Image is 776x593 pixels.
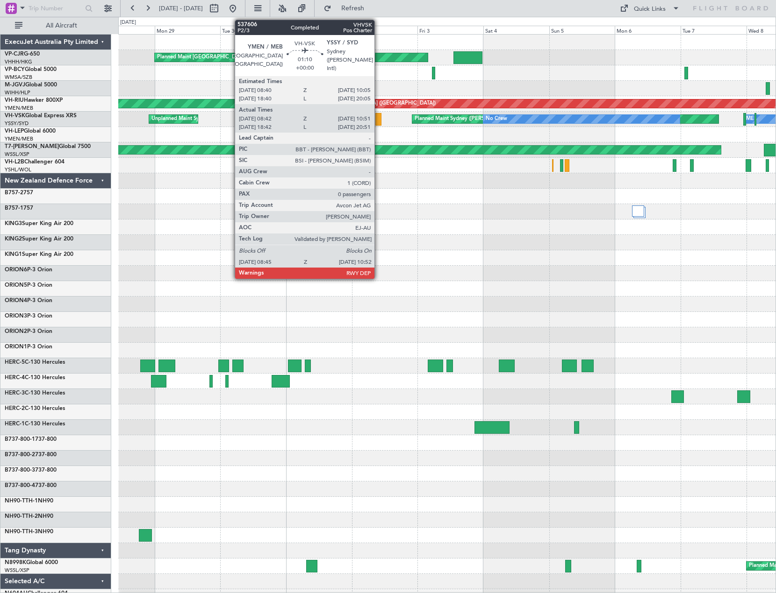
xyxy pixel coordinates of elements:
[5,205,23,211] span: B757-1
[615,26,681,34] div: Mon 6
[5,452,35,458] span: B737-800-2
[5,252,73,257] a: KING1Super King Air 200
[417,26,483,34] div: Fri 3
[5,567,29,574] a: WSSL/XSP
[5,514,38,519] span: NH90-TTH-2
[5,421,65,427] a: HERC-1C-130 Hercules
[5,236,73,242] a: KING2Super King Air 200
[5,375,65,381] a: HERC-4C-130 Hercules
[5,221,73,226] a: KING3Super King Air 200
[5,51,24,57] span: VP-CJR
[220,26,286,34] div: Tue 30
[159,4,203,13] span: [DATE] - [DATE]
[5,329,27,334] span: ORION2
[5,98,63,103] a: VH-RIUHawker 800XP
[483,26,549,34] div: Sat 4
[5,437,35,442] span: B737-800-1
[5,329,52,334] a: ORION2P-3 Orion
[5,313,27,319] span: ORION3
[319,1,375,16] button: Refresh
[615,1,684,16] button: Quick Links
[287,19,303,27] div: [DATE]
[5,483,35,488] span: B737-800-4
[5,51,40,57] a: VP-CJRG-650
[415,112,523,126] div: Planned Maint Sydney ([PERSON_NAME] Intl)
[5,120,29,127] a: YSSY/SYD
[5,159,65,165] a: VH-L2BChallenger 604
[5,344,52,350] a: ORION1P-3 Orion
[333,5,373,12] span: Refresh
[5,221,22,226] span: KING3
[5,74,32,81] a: WMSA/SZB
[5,406,25,411] span: HERC-2
[5,82,25,88] span: M-JGVJ
[5,267,27,273] span: ORION6
[746,112,757,126] div: MEL
[5,166,31,173] a: YSHL/WOL
[5,205,33,211] a: B757-1757
[5,89,30,96] a: WIHH/HLP
[5,467,57,473] a: B737-800-3737-800
[5,467,35,473] span: B737-800-3
[5,128,24,134] span: VH-LEP
[5,159,24,165] span: VH-L2B
[5,113,77,119] a: VH-VSKGlobal Express XRS
[5,144,59,149] span: T7-[PERSON_NAME]
[10,18,101,33] button: All Aircraft
[5,98,24,103] span: VH-RIU
[5,67,57,72] a: VP-BCYGlobal 5000
[5,406,65,411] a: HERC-2C-130 Hercules
[5,375,25,381] span: HERC-4
[5,313,52,319] a: ORION3P-3 Orion
[5,514,53,519] a: NH90-TTH-2NH90
[5,58,32,65] a: VHHH/HKG
[5,360,25,365] span: HERC-5
[5,190,33,196] a: B757-2757
[5,560,58,565] a: N8998KGlobal 6000
[5,498,53,504] a: NH90-TTH-1NH90
[5,105,33,112] a: YMEN/MEB
[151,112,266,126] div: Unplanned Maint Sydney ([PERSON_NAME] Intl)
[549,26,615,34] div: Sun 5
[5,452,57,458] a: B737-800-2737-800
[286,26,352,34] div: Wed 1
[5,344,27,350] span: ORION1
[5,252,22,257] span: KING1
[155,26,221,34] div: Mon 29
[5,67,25,72] span: VP-BCY
[5,282,27,288] span: ORION5
[5,135,33,142] a: YMEN/MEB
[5,529,53,535] a: NH90-TTH-3NH90
[5,529,38,535] span: NH90-TTH-3
[29,1,82,15] input: Trip Number
[5,236,22,242] span: KING2
[634,5,666,14] div: Quick Links
[5,390,25,396] span: HERC-3
[681,26,747,34] div: Tue 7
[5,437,57,442] a: B737-800-1737-800
[5,298,27,304] span: ORION4
[5,82,57,88] a: M-JGVJGlobal 5000
[5,390,65,396] a: HERC-3C-130 Hercules
[5,298,52,304] a: ORION4P-3 Orion
[5,282,52,288] a: ORION5P-3 Orion
[5,113,25,119] span: VH-VSK
[5,560,26,565] span: N8998K
[5,190,23,196] span: B757-2
[120,19,136,27] div: [DATE]
[157,50,313,64] div: Planned Maint [GEOGRAPHIC_DATA] ([GEOGRAPHIC_DATA] Intl)
[288,97,436,111] div: Planned Maint [GEOGRAPHIC_DATA] ([GEOGRAPHIC_DATA])
[5,267,52,273] a: ORION6P-3 Orion
[5,483,57,488] a: B737-800-4737-800
[5,360,65,365] a: HERC-5C-130 Hercules
[5,498,38,504] span: NH90-TTH-1
[352,26,418,34] div: Thu 2
[24,22,99,29] span: All Aircraft
[5,128,56,134] a: VH-LEPGlobal 6000
[5,151,29,158] a: WSSL/XSP
[5,144,91,149] a: T7-[PERSON_NAME]Global 7500
[5,421,25,427] span: HERC-1
[89,26,155,34] div: Sun 28
[486,112,507,126] div: No Crew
